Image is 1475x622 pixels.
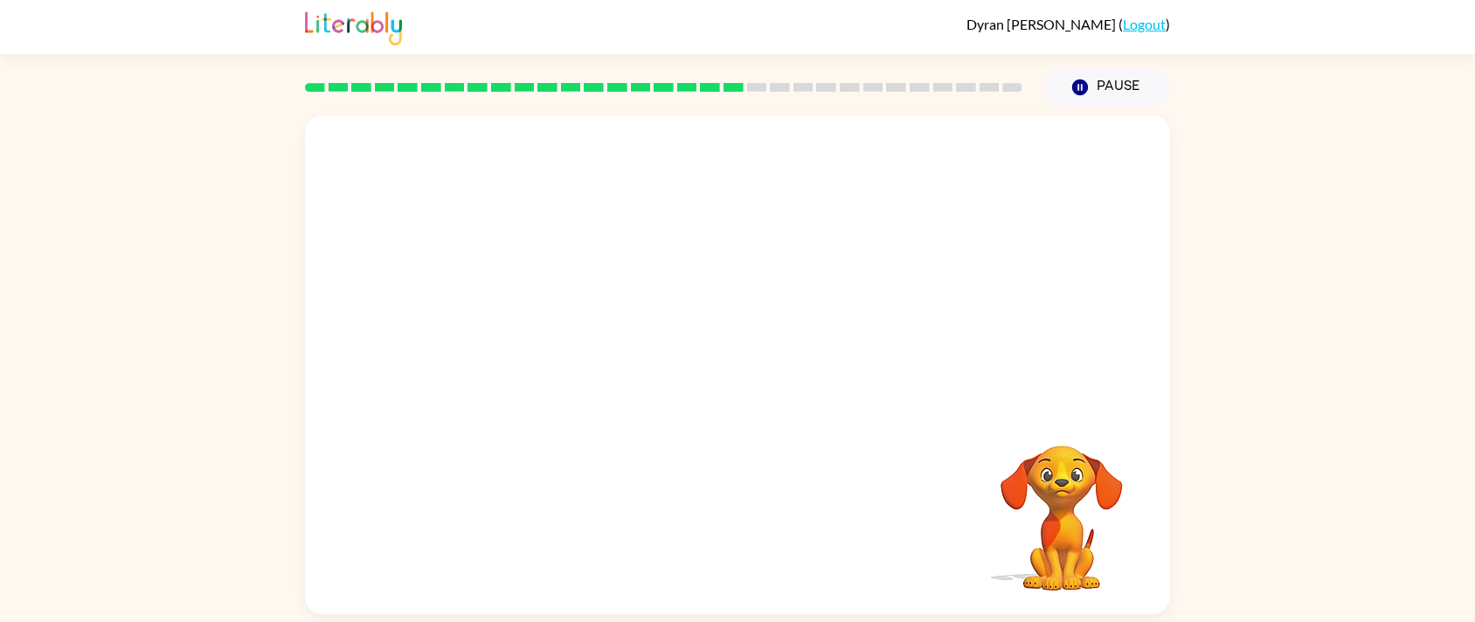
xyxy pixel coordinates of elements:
div: ( ) [966,16,1170,32]
span: Dyran [PERSON_NAME] [966,16,1118,32]
video: Your browser must support playing .mp4 files to use Literably. Please try using another browser. [974,418,1149,593]
img: Literably [305,7,402,45]
button: Pause [1043,67,1170,107]
a: Logout [1123,16,1166,32]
